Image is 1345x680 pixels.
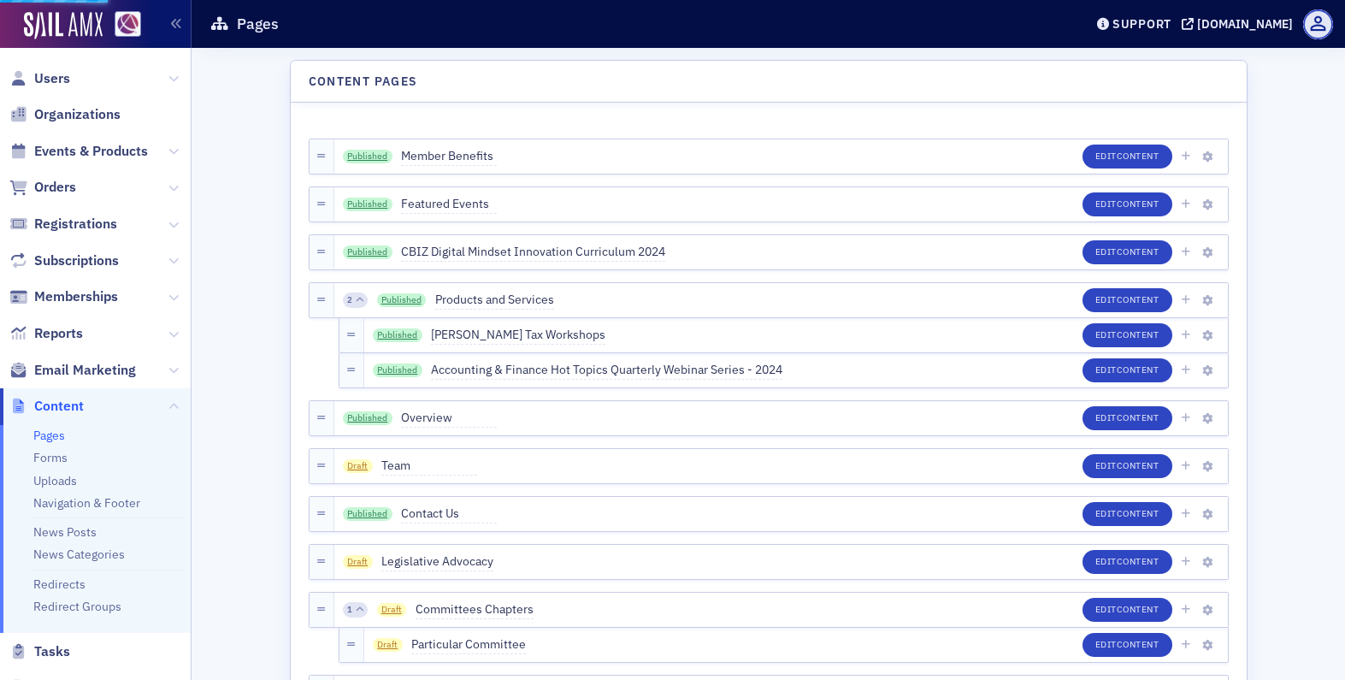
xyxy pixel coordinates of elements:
[309,73,418,91] h4: Content Pages
[373,364,422,377] a: Published
[33,599,121,614] a: Redirect Groups
[1082,323,1172,347] button: EditContent
[1117,364,1159,375] span: Content
[34,215,117,234] span: Registrations
[1303,9,1333,39] span: Profile
[33,450,68,465] a: Forms
[9,324,83,343] a: Reports
[1082,358,1172,382] button: EditContent
[34,251,119,270] span: Subscriptions
[373,328,422,342] a: Published
[34,324,83,343] span: Reports
[343,198,392,211] a: Published
[34,361,136,380] span: Email Marketing
[1082,502,1172,526] button: EditContent
[416,600,534,619] span: Committees Chapters
[401,195,497,214] span: Featured Events
[1082,454,1172,478] button: EditContent
[1117,411,1159,423] span: Content
[1117,293,1159,305] span: Content
[401,409,497,428] span: Overview
[343,459,373,473] span: Draft
[1197,16,1293,32] div: [DOMAIN_NAME]
[343,245,392,259] a: Published
[347,604,352,616] span: 1
[33,524,97,540] a: News Posts
[377,293,427,307] a: Published
[24,12,103,39] img: SailAMX
[343,150,392,163] a: Published
[9,251,119,270] a: Subscriptions
[34,105,121,124] span: Organizations
[1117,555,1159,567] span: Content
[1112,16,1171,32] div: Support
[1082,550,1172,574] button: EditContent
[103,11,141,40] a: View Homepage
[431,361,782,380] span: Accounting & Finance Hot Topics Quarterly Webinar Series - 2024
[1117,198,1159,210] span: Content
[34,642,70,661] span: Tasks
[1117,150,1159,162] span: Content
[34,397,84,416] span: Content
[9,105,121,124] a: Organizations
[33,495,140,511] a: Navigation & Footer
[1117,245,1159,257] span: Content
[1082,240,1172,264] button: EditContent
[1117,459,1159,471] span: Content
[34,178,76,197] span: Orders
[401,505,497,523] span: Contact Us
[411,636,526,654] span: Particular Committee
[9,397,84,416] a: Content
[343,507,392,521] a: Published
[381,553,493,571] span: Legislative Advocacy
[9,215,117,234] a: Registrations
[115,11,141,38] img: SailAMX
[9,361,136,380] a: Email Marketing
[34,142,148,161] span: Events & Products
[1117,638,1159,650] span: Content
[1082,192,1172,216] button: EditContent
[9,142,148,161] a: Events & Products
[1082,633,1172,657] button: EditContent
[1082,288,1172,312] button: EditContent
[1117,603,1159,615] span: Content
[33,547,125,562] a: News Categories
[381,457,477,476] span: Team
[1182,18,1299,30] button: [DOMAIN_NAME]
[343,555,373,569] span: Draft
[33,473,77,488] a: Uploads
[431,326,605,345] span: [PERSON_NAME] Tax Workshops
[401,243,665,262] span: CBIZ Digital Mindset Innovation Curriculum 2024
[237,14,279,34] h1: Pages
[1082,598,1172,622] button: EditContent
[435,291,554,310] span: Products and Services
[1117,507,1159,519] span: Content
[1082,145,1172,169] button: EditContent
[9,642,70,661] a: Tasks
[347,294,352,306] span: 2
[343,411,392,425] a: Published
[377,603,407,617] span: Draft
[9,178,76,197] a: Orders
[9,287,118,306] a: Memberships
[373,638,403,652] span: Draft
[34,287,118,306] span: Memberships
[1082,406,1172,430] button: EditContent
[9,69,70,88] a: Users
[33,577,86,592] a: Redirects
[401,147,497,166] span: Member Benefits
[1117,328,1159,340] span: Content
[33,428,65,443] a: Pages
[34,69,70,88] span: Users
